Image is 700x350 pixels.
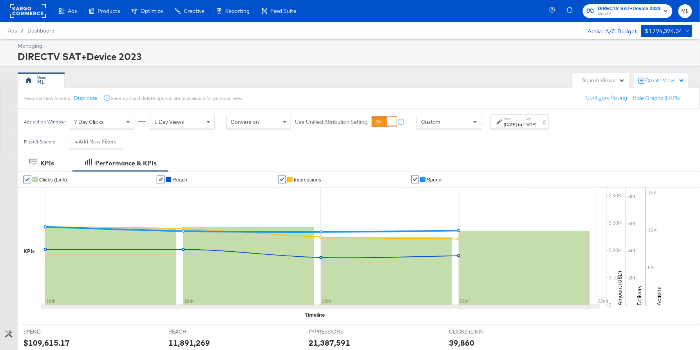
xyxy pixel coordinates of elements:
[27,27,54,34] a: Dashboard
[270,8,296,14] span: Feed Suite
[74,94,97,102] button: Duplicate
[24,248,35,255] div: KPIs
[309,337,351,348] div: 21,387,591
[75,138,78,145] strong: +
[524,116,537,122] label: End:
[682,7,689,16] span: ML
[504,122,517,128] div: [DATE]
[141,8,163,14] span: Optimize
[524,122,537,128] div: [DATE]
[111,95,243,102] div: Save, edit and delete options are unavailable for personal view.
[583,4,673,18] button: DIRECTV SAT+Device 2023DirecTV
[168,337,210,348] div: 11,891,269
[95,159,157,168] div: Performance & KPIs
[168,328,227,335] span: REACH
[633,94,680,102] button: Hide Graphs & KPIs
[598,11,661,17] span: DirecTV
[482,122,490,125] span: ↑
[24,119,66,125] div: Attribution Window:
[641,25,692,37] button: $1,794,394.34
[581,91,633,105] button: Configure Pacing
[294,177,321,183] span: Impressions
[68,8,77,14] span: Ads
[449,337,475,348] div: 39,860
[656,287,663,305] text: Actions
[278,176,286,183] a: ✔
[617,271,624,305] text: Amount (USD)
[582,77,625,84] div: Search Views
[231,118,259,125] span: Conversion
[24,328,82,335] span: SPEND
[411,176,419,183] a: ✔
[449,328,508,335] span: CLICKS (LINK)
[154,118,184,125] span: 1 Day Views
[421,118,440,125] span: Custom
[39,177,67,183] span: Clicks (Link)
[24,337,70,348] div: $109,615.17
[580,25,637,36] div: Active A/C Budget
[305,311,325,319] div: Timeline
[184,8,204,14] span: Creative
[646,77,685,85] div: Create View
[636,285,643,305] text: Delivery
[678,4,692,18] button: ML
[18,42,690,50] div: Managing:
[24,176,31,183] a: ✔
[38,78,45,86] div: ML
[309,328,368,335] span: IMPRESSIONS
[24,95,71,102] div: Personal View Actions:
[157,176,165,183] a: ✔
[24,139,55,145] div: Filter & Search:
[172,177,187,183] span: Reach
[295,118,369,126] label: Use Unified Attribution Setting:
[40,159,54,168] div: KPIs
[98,8,120,14] span: Products
[504,116,517,122] label: Start:
[74,118,104,125] span: 7 Day Clicks
[70,135,122,149] button: +Add New Filters
[17,27,27,34] span: /
[18,50,690,63] div: DIRECTV SAT+Device 2023
[598,5,661,13] span: DIRECTV SAT+Device 2023
[645,26,682,36] div: $1,794,394.34
[427,177,442,183] span: Spend
[225,8,250,14] span: Reporting
[8,27,17,34] span: Ads
[517,122,524,127] strong: to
